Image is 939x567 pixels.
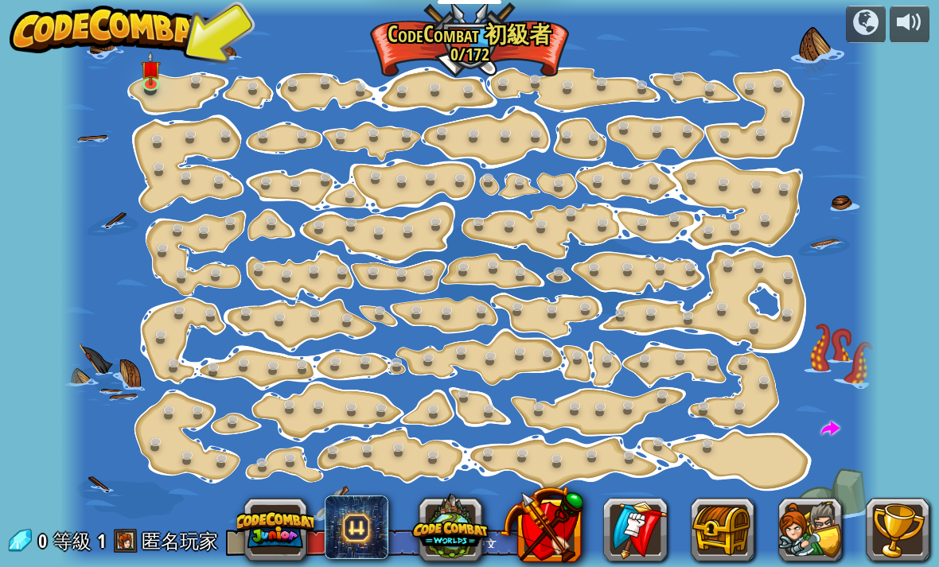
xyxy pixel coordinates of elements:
button: 征戰 [846,6,886,43]
span: 等級 [53,528,92,554]
button: 調整音量 [890,6,929,43]
span: 0 [38,528,52,553]
button: 登入 [226,530,298,556]
span: 匿名玩家 [142,528,218,553]
img: level-banner-unstarted.png [141,52,161,86]
span: 1 [97,528,106,553]
img: CodeCombat - Learn how to code by playing a game [10,6,213,53]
